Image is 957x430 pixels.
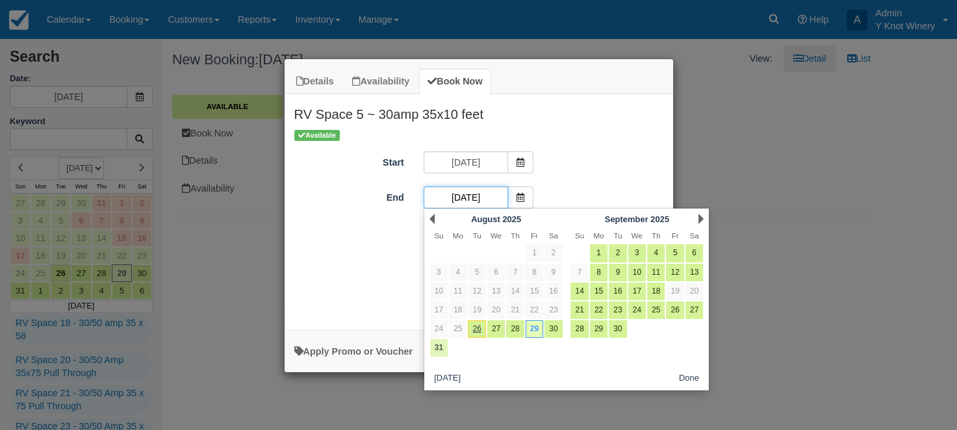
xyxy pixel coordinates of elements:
[685,301,703,319] a: 27
[609,244,626,262] a: 2
[285,94,673,128] h2: RV Space 5 ~ 30amp 35x10 feet
[544,301,562,319] a: 23
[698,214,704,224] a: Next
[531,231,538,240] span: Friday
[650,214,669,224] span: 2025
[506,264,524,281] a: 7
[468,283,485,300] a: 12
[685,283,703,300] a: 20
[419,69,491,94] a: Book Now
[285,307,673,323] div: :
[544,283,562,300] a: 16
[285,186,414,205] label: End
[628,264,646,281] a: 10
[570,320,588,338] a: 28
[605,214,648,224] span: September
[487,320,505,338] a: 27
[666,283,683,300] a: 19
[609,283,626,300] a: 16
[487,301,505,319] a: 20
[570,264,588,281] a: 7
[628,283,646,300] a: 17
[506,320,524,338] a: 28
[549,231,558,240] span: Saturday
[647,244,665,262] a: 4
[647,301,665,319] a: 25
[672,231,679,240] span: Friday
[609,301,626,319] a: 23
[526,320,543,338] a: 29
[487,283,505,300] a: 13
[468,301,485,319] a: 19
[685,244,703,262] a: 6
[430,264,448,281] a: 3
[570,301,588,319] a: 21
[511,231,520,240] span: Thursday
[590,283,607,300] a: 15
[430,339,448,357] a: 31
[609,320,626,338] a: 30
[449,301,466,319] a: 18
[471,214,500,224] span: August
[666,301,683,319] a: 26
[429,370,465,386] button: [DATE]
[666,264,683,281] a: 12
[575,231,584,240] span: Sunday
[689,231,698,240] span: Saturday
[544,264,562,281] a: 9
[628,301,646,319] a: 24
[449,264,466,281] a: 4
[429,214,435,224] a: Prev
[449,320,466,338] a: 25
[526,244,543,262] a: 1
[285,94,673,323] div: Item Modal
[526,283,543,300] a: 15
[590,244,607,262] a: 1
[647,264,665,281] a: 11
[430,301,448,319] a: 17
[647,283,665,300] a: 18
[652,231,661,240] span: Thursday
[570,283,588,300] a: 14
[294,346,413,357] a: Apply Voucher
[506,283,524,300] a: 14
[609,264,626,281] a: 9
[430,320,448,338] a: 24
[453,231,463,240] span: Monday
[430,283,448,300] a: 10
[628,244,646,262] a: 3
[468,264,485,281] a: 5
[506,301,524,319] a: 21
[502,214,521,224] span: 2025
[434,231,443,240] span: Sunday
[632,231,643,240] span: Wednesday
[449,283,466,300] a: 11
[344,69,418,94] a: Availability
[487,264,505,281] a: 6
[526,264,543,281] a: 8
[294,130,340,141] span: Available
[285,151,414,170] label: Start
[590,301,607,319] a: 22
[473,231,481,240] span: Tuesday
[593,231,604,240] span: Monday
[468,320,485,338] a: 26
[544,320,562,338] a: 30
[685,264,703,281] a: 13
[288,69,342,94] a: Details
[666,244,683,262] a: 5
[590,264,607,281] a: 8
[544,244,562,262] a: 2
[590,320,607,338] a: 29
[491,231,502,240] span: Wednesday
[674,370,704,386] button: Done
[613,231,622,240] span: Tuesday
[526,301,543,319] a: 22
